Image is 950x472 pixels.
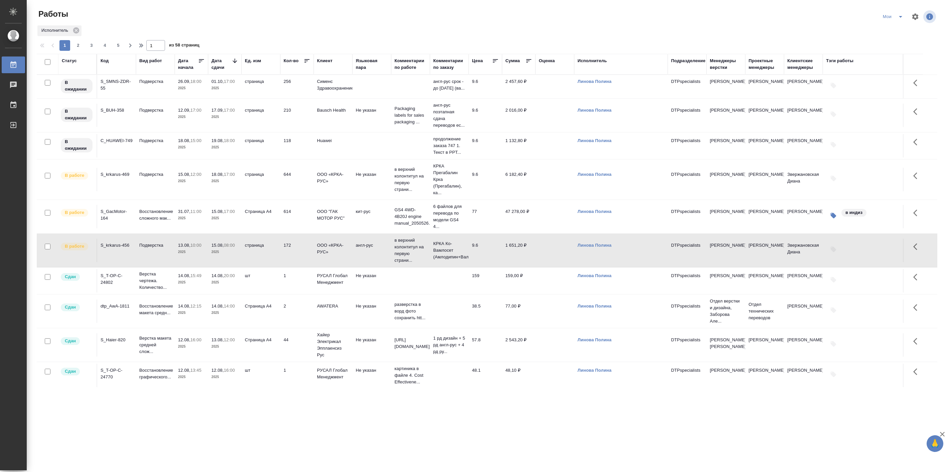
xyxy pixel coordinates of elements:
[178,273,190,278] p: 14.08,
[826,137,841,152] button: Добавить тэги
[841,208,867,217] div: в индиз
[139,57,162,64] div: Вид работ
[86,40,97,51] button: 3
[178,368,190,373] p: 12.08,
[60,337,93,346] div: Менеджер проверил работу исполнителя, передает ее на следующий этап
[101,242,133,249] div: S_krkarus-456
[242,239,280,262] td: страница
[784,134,823,157] td: [PERSON_NAME]
[352,239,391,262] td: англ-рус
[178,144,205,151] p: 2025
[745,239,784,262] td: [PERSON_NAME]
[469,134,502,157] td: 9.6
[502,300,535,323] td: 77,00 ₽
[178,172,190,177] p: 15.08,
[178,249,205,255] p: 2025
[211,79,224,84] p: 01.10,
[242,75,280,98] td: страница
[280,134,314,157] td: 118
[211,172,224,177] p: 18.08,
[352,269,391,292] td: Не указан
[242,104,280,127] td: страница
[211,304,224,309] p: 14.08,
[927,435,943,452] button: 🙏
[909,300,925,316] button: Здесь прячутся важные кнопки
[178,279,205,286] p: 2025
[745,298,784,325] td: Отдел технических переводов
[100,40,110,51] button: 4
[101,107,133,114] div: S_BUH-358
[280,168,314,191] td: 644
[178,215,205,222] p: 2025
[101,208,133,222] div: S_GacMotor-164
[101,78,133,92] div: S_SMNS-ZDR-55
[65,209,84,216] p: В работе
[668,168,706,191] td: DTPspecialists
[190,138,201,143] p: 15:00
[745,134,784,157] td: [PERSON_NAME]
[578,138,612,143] a: Линова Полина
[578,57,607,64] div: Исполнитель
[190,368,201,373] p: 13:45
[433,136,465,156] p: продолжение заказа 747 1. Текст в PPT...
[101,137,133,144] div: C_HUAWEI-749
[710,298,742,325] p: Отдел верстки и дизайна, Заборова Але...
[178,178,205,185] p: 2025
[190,79,201,84] p: 18:00
[710,337,742,350] p: [PERSON_NAME], [PERSON_NAME]
[578,273,612,278] a: Линова Полина
[909,168,925,184] button: Здесь прячутся важные кнопки
[668,134,706,157] td: DTPspecialists
[502,333,535,357] td: 2 543,20 ₽
[469,333,502,357] td: 57.8
[433,78,465,92] p: англ-рус срок - до [DATE] (ва...
[845,209,862,216] p: в индиз
[356,57,388,71] div: Языковая пара
[37,9,68,19] span: Работы
[60,303,93,312] div: Менеджер проверил работу исполнителя, передает ее на следующий этап
[139,78,171,85] p: Подверстка
[317,272,349,286] p: РУСАЛ Глобал Менеджмент
[101,367,133,380] div: S_T-OP-C-24770
[139,107,171,114] p: Подверстка
[178,209,190,214] p: 31.07,
[178,243,190,248] p: 13.08,
[211,279,238,286] p: 2025
[745,75,784,98] td: [PERSON_NAME]
[101,57,109,64] div: Код
[101,272,133,286] div: S_T-OP-C-24802
[245,57,261,64] div: Ед. изм
[710,137,742,144] p: [PERSON_NAME]
[317,107,349,114] p: Bausch Health
[668,75,706,98] td: DTPspecialists
[826,367,841,382] button: Добавить тэги
[710,208,742,215] p: [PERSON_NAME]
[578,304,612,309] a: Линова Полина
[139,367,171,380] p: Восстановление графического...
[578,172,612,177] a: Линова Полина
[826,337,841,351] button: Добавить тэги
[280,333,314,357] td: 44
[469,300,502,323] td: 38.5
[242,269,280,292] td: шт
[668,269,706,292] td: DTPspecialists
[502,75,535,98] td: 2 457,60 ₽
[929,437,941,451] span: 🙏
[578,337,612,342] a: Линова Полина
[60,367,93,376] div: Менеджер проверил работу исполнителя, передает ее на следующий этап
[787,57,819,71] div: Клиентские менеджеры
[211,57,231,71] div: Дата сдачи
[139,242,171,249] p: Подверстка
[242,168,280,191] td: страница
[280,104,314,127] td: 210
[211,209,224,214] p: 15.08,
[469,104,502,127] td: 9.6
[826,78,841,93] button: Добавить тэги
[224,243,235,248] p: 08:00
[65,172,84,179] p: В работе
[280,239,314,262] td: 172
[502,168,535,191] td: 6 182,40 ₽
[784,104,823,127] td: [PERSON_NAME]
[469,168,502,191] td: 9.6
[710,242,742,249] p: [PERSON_NAME]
